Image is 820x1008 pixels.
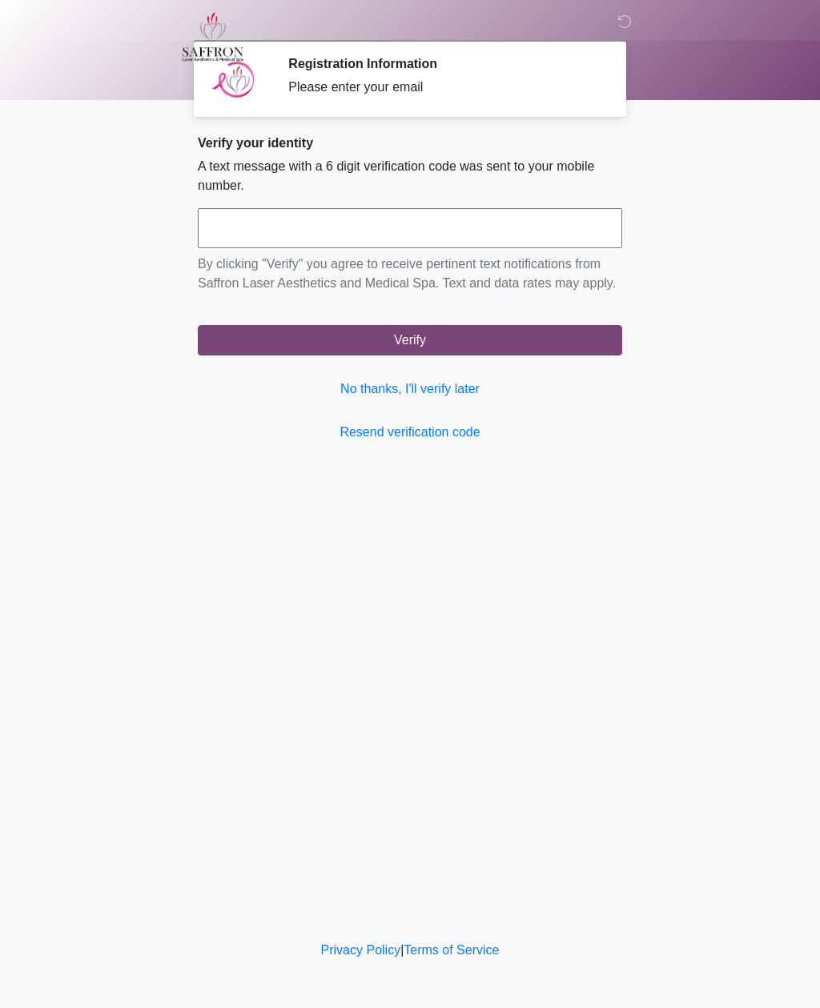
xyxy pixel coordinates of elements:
a: Privacy Policy [321,943,401,957]
img: Agent Avatar [210,56,258,104]
button: Verify [198,325,622,355]
a: Terms of Service [404,943,499,957]
p: A text message with a 6 digit verification code was sent to your mobile number. [198,157,622,195]
h2: Verify your identity [198,135,622,151]
a: No thanks, I'll verify later [198,380,622,399]
a: Resend verification code [198,423,622,442]
a: | [400,943,404,957]
div: Please enter your email [288,78,598,97]
p: By clicking "Verify" you agree to receive pertinent text notifications from Saffron Laser Aesthet... [198,255,622,293]
img: Saffron Laser Aesthetics and Medical Spa Logo [182,12,244,62]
